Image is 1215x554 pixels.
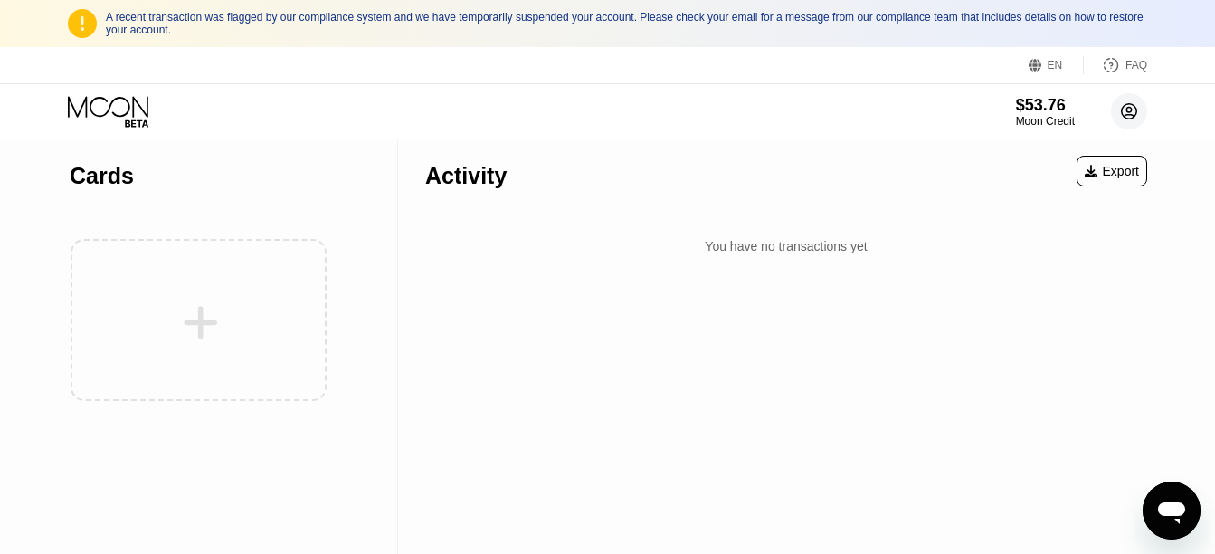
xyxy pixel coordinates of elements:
div: Activity [425,163,507,189]
div: FAQ [1084,56,1147,74]
div: $53.76 [1016,96,1075,115]
iframe: Button to launch messaging window [1143,482,1201,540]
div: EN [1048,59,1063,72]
div: Export [1077,156,1147,186]
div: Moon Credit [1016,115,1075,128]
div: A recent transaction was flagged by our compliance system and we have temporarily suspended your ... [106,11,1147,36]
div: FAQ [1125,59,1147,72]
div: Export [1085,164,1139,178]
div: Cards [70,163,134,189]
div: EN [1029,56,1084,74]
div: $53.76Moon Credit [1016,96,1075,128]
div: You have no transactions yet [425,230,1147,263]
